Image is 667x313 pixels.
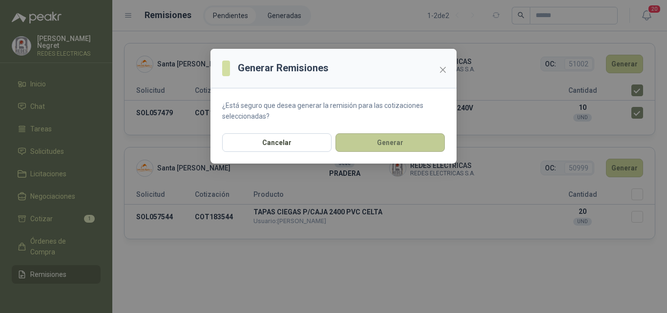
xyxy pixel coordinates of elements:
[222,100,445,122] p: ¿Está seguro que desea generar la remisión para las cotizaciones seleccionadas?
[238,61,329,76] h3: Generar Remisiones
[439,66,447,74] span: close
[222,133,332,152] button: Cancelar
[435,62,451,78] button: Close
[335,133,445,152] button: Generar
